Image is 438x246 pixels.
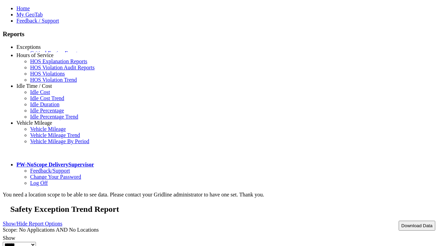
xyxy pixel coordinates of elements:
[16,162,94,167] a: PW-NoScope DeliverySupervisor
[16,18,59,24] a: Feedback / Support
[10,205,435,214] h2: Safety Exception Trend Report
[30,89,50,95] a: Idle Cost
[30,132,80,138] a: Vehicle Mileage Trend
[30,180,48,186] a: Log Off
[30,168,70,174] a: Feedback/Support
[16,52,53,58] a: Hours of Service
[30,71,65,77] a: HOS Violations
[16,5,30,11] a: Home
[16,12,43,17] a: My GeoTab
[16,44,41,50] a: Exceptions
[30,77,77,83] a: HOS Violation Trend
[399,221,435,231] button: Download Data
[30,114,78,120] a: Idle Percentage Trend
[3,192,435,198] div: You need a location scope to be able to see data. Please contact your Gridline administrator to h...
[16,120,52,126] a: Vehicle Mileage
[3,227,99,233] span: Scope: No Applications AND No Locations
[3,235,15,241] label: Show
[30,101,60,107] a: Idle Duration
[30,108,64,113] a: Idle Percentage
[30,65,95,70] a: HOS Violation Audit Reports
[3,219,62,228] a: Show/Hide Report Options
[3,30,435,38] h3: Reports
[30,58,87,64] a: HOS Explanation Reports
[30,50,80,56] a: Critical Engine Events
[30,126,66,132] a: Vehicle Mileage
[30,174,81,180] a: Change Your Password
[30,138,89,144] a: Vehicle Mileage By Period
[16,83,52,89] a: Idle Time / Cost
[30,95,64,101] a: Idle Cost Trend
